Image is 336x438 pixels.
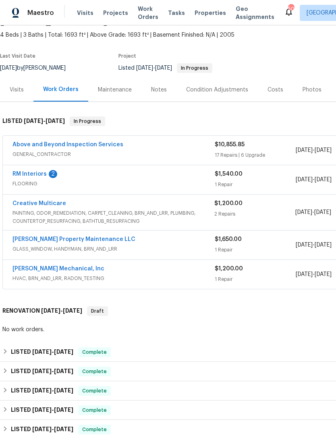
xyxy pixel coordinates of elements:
span: $1,200.00 [215,266,243,272]
div: Condition Adjustments [186,86,248,94]
span: [DATE] [296,242,313,248]
span: [DATE] [314,210,331,215]
span: - [296,176,332,184]
span: Geo Assignments [236,5,274,21]
span: [DATE] [54,388,73,393]
h6: LISTED [11,367,73,376]
span: [DATE] [295,210,312,215]
span: HVAC, BRN_AND_LRR, RADON_TESTING [12,274,215,282]
span: [DATE] [32,388,52,393]
span: PAINTING, ODOR_REMEDIATION, CARPET_CLEANING, BRN_AND_LRR, PLUMBING, COUNTERTOP_RESURFACING, BATHT... [12,209,214,225]
span: - [32,368,73,374]
span: [DATE] [54,368,73,374]
span: - [24,118,65,124]
h6: RENOVATION [2,306,82,316]
span: [DATE] [296,147,313,153]
div: 2 [49,170,57,178]
div: 17 Repairs | 6 Upgrade [215,151,296,159]
span: [DATE] [296,177,313,183]
div: Visits [10,86,24,94]
a: [PERSON_NAME] Property Maintenance LLC [12,237,135,242]
span: - [32,388,73,393]
span: - [296,270,332,278]
span: [DATE] [315,242,332,248]
span: Tasks [168,10,185,16]
span: [DATE] [54,426,73,432]
span: [DATE] [32,349,52,355]
div: Work Orders [43,85,79,93]
span: $1,540.00 [215,171,243,177]
span: - [136,65,172,71]
span: [DATE] [155,65,172,71]
span: [DATE] [136,65,153,71]
span: Complete [79,348,110,356]
a: RM Interiors [12,171,47,177]
span: [DATE] [296,272,313,277]
a: [PERSON_NAME] Mechanical, Inc [12,266,104,272]
span: - [295,208,331,216]
span: [DATE] [32,426,52,432]
div: Notes [151,86,167,94]
span: - [296,241,332,249]
a: Above and Beyond Inspection Services [12,142,123,147]
span: GLASS_WINDOW, HANDYMAN, BRN_AND_LRR [12,245,215,253]
div: 1 Repair [215,181,296,189]
a: Creative Multicare [12,201,66,206]
span: [DATE] [24,118,43,124]
span: In Progress [71,117,104,125]
span: [DATE] [63,308,82,313]
span: Complete [79,426,110,434]
span: - [41,308,82,313]
span: Complete [79,387,110,395]
div: 1 Repair [215,275,296,283]
div: Maintenance [98,86,132,94]
div: 50 [288,5,294,13]
span: [DATE] [315,272,332,277]
span: Project [118,54,136,58]
span: - [32,349,73,355]
h6: LISTED [11,405,73,415]
span: $1,200.00 [214,201,243,206]
span: Projects [103,9,128,17]
span: - [32,426,73,432]
span: Listed [118,65,212,71]
span: [DATE] [32,368,52,374]
span: [DATE] [41,308,60,313]
span: [DATE] [46,118,65,124]
span: In Progress [178,66,212,71]
span: $10,855.85 [215,142,245,147]
span: Maestro [27,9,54,17]
h6: LISTED [11,425,73,434]
span: Visits [77,9,93,17]
span: [DATE] [315,177,332,183]
span: Complete [79,367,110,376]
span: FLOORING [12,180,215,188]
span: - [296,146,332,154]
h6: LISTED [11,386,73,396]
div: Costs [268,86,283,94]
span: GENERAL_CONTRACTOR [12,150,215,158]
span: - [32,407,73,413]
span: [DATE] [54,407,73,413]
span: $1,650.00 [215,237,242,242]
span: [DATE] [315,147,332,153]
h6: LISTED [11,347,73,357]
span: Complete [79,406,110,414]
span: [DATE] [54,349,73,355]
div: 1 Repair [215,246,296,254]
div: 2 Repairs [214,210,295,218]
h6: LISTED [2,116,65,126]
span: Properties [195,9,226,17]
span: Work Orders [138,5,158,21]
div: Photos [303,86,321,94]
span: [DATE] [32,407,52,413]
span: Draft [88,307,107,315]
